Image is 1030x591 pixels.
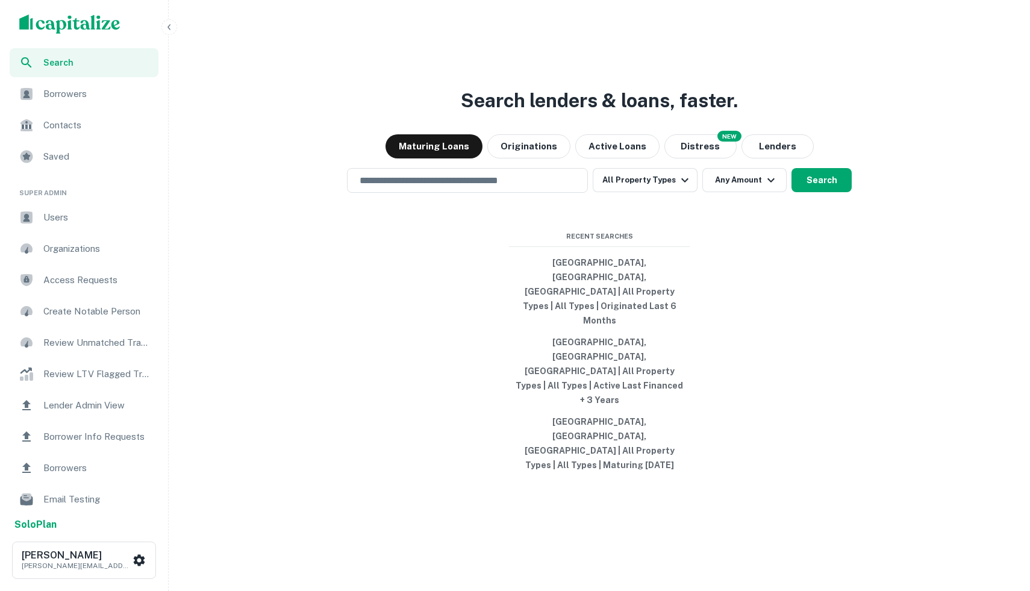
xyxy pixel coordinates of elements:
button: Search distressed loans with lien and other non-mortgage details. [664,134,737,158]
span: Create Notable Person [43,304,151,319]
a: Access Requests [10,266,158,295]
button: [PERSON_NAME][PERSON_NAME][EMAIL_ADDRESS][PERSON_NAME][DOMAIN_NAME] [12,542,156,579]
a: Create Notable Person [10,297,158,326]
span: Users [43,210,151,225]
p: [PERSON_NAME][EMAIL_ADDRESS][PERSON_NAME][DOMAIN_NAME] [22,560,130,571]
button: Maturing Loans [385,134,482,158]
img: capitalize-logo.png [19,14,120,34]
a: Review LTV Flagged Transactions [10,360,158,389]
span: Review LTV Flagged Transactions [43,367,151,381]
div: NEW [717,131,741,142]
button: [GEOGRAPHIC_DATA], [GEOGRAPHIC_DATA], [GEOGRAPHIC_DATA] | All Property Types | All Types | Origin... [509,252,690,331]
button: Lenders [741,134,814,158]
span: Saved [43,149,151,164]
span: Borrowers [43,461,151,475]
span: Access Requests [43,273,151,287]
button: Originations [487,134,570,158]
a: Borrowers [10,80,158,108]
span: Organizations [43,242,151,256]
span: Recent Searches [509,231,690,242]
button: [GEOGRAPHIC_DATA], [GEOGRAPHIC_DATA], [GEOGRAPHIC_DATA] | All Property Types | All Types | Maturi... [509,411,690,476]
span: Borrowers [43,87,151,101]
h6: [PERSON_NAME] [22,551,130,560]
a: Organizations [10,234,158,263]
a: Contacts [10,111,158,140]
span: Email Testing [43,492,151,507]
span: Search [43,56,151,69]
span: Contacts [43,118,151,133]
span: Review Unmatched Transactions [43,336,151,350]
button: Search [791,168,852,192]
a: Borrowers [10,454,158,483]
a: Email Testing [10,485,158,514]
a: SoloPlan [14,518,57,532]
button: Active Loans [575,134,660,158]
a: Review Unmatched Transactions [10,328,158,357]
a: Borrower Info Requests [10,422,158,451]
a: Users [10,203,158,232]
li: Super Admin [10,174,158,203]
a: Saved [10,142,158,171]
a: Search [10,48,158,77]
strong: Solo Plan [14,519,57,530]
h3: Search lenders & loans, faster. [461,86,738,115]
button: All Property Types [593,168,698,192]
span: Borrower Info Requests [43,430,151,444]
iframe: Chat Widget [970,495,1030,552]
button: [GEOGRAPHIC_DATA], [GEOGRAPHIC_DATA], [GEOGRAPHIC_DATA] | All Property Types | All Types | Active... [509,331,690,411]
span: Lender Admin View [43,398,151,413]
a: Lender Admin View [10,391,158,420]
button: Any Amount [702,168,787,192]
